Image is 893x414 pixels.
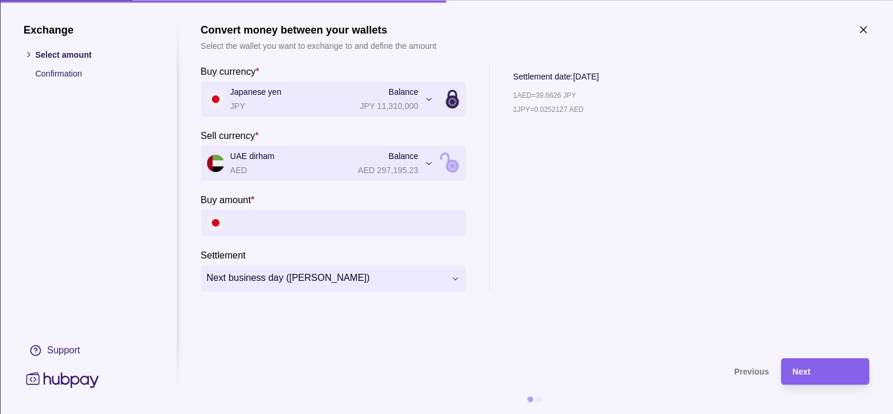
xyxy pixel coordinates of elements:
[513,89,576,102] p: 1 AED = 39.6626 JPY
[207,214,224,232] img: jp
[735,367,769,377] span: Previous
[35,48,153,61] p: Select amount
[201,193,255,207] label: Buy amount
[201,24,437,37] h1: Convert money between your wallets
[230,210,460,236] input: amount
[513,70,599,83] p: Settlement date: [DATE]
[201,358,769,385] button: Previous
[201,131,255,141] p: Sell currency
[201,39,437,52] p: Select the wallet you want to exchange to and define the amount
[781,358,869,385] button: Next
[201,250,245,260] p: Settlement
[35,67,153,80] p: Confirmation
[47,344,80,357] div: Support
[201,248,245,262] label: Settlement
[793,367,811,377] span: Next
[513,103,584,116] p: 1 JPY = 0.0252127 AED
[201,195,251,205] p: Buy amount
[24,24,153,37] h1: Exchange
[201,67,255,77] p: Buy currency
[24,338,153,363] a: Support
[201,128,259,143] label: Sell currency
[201,64,260,78] label: Buy currency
